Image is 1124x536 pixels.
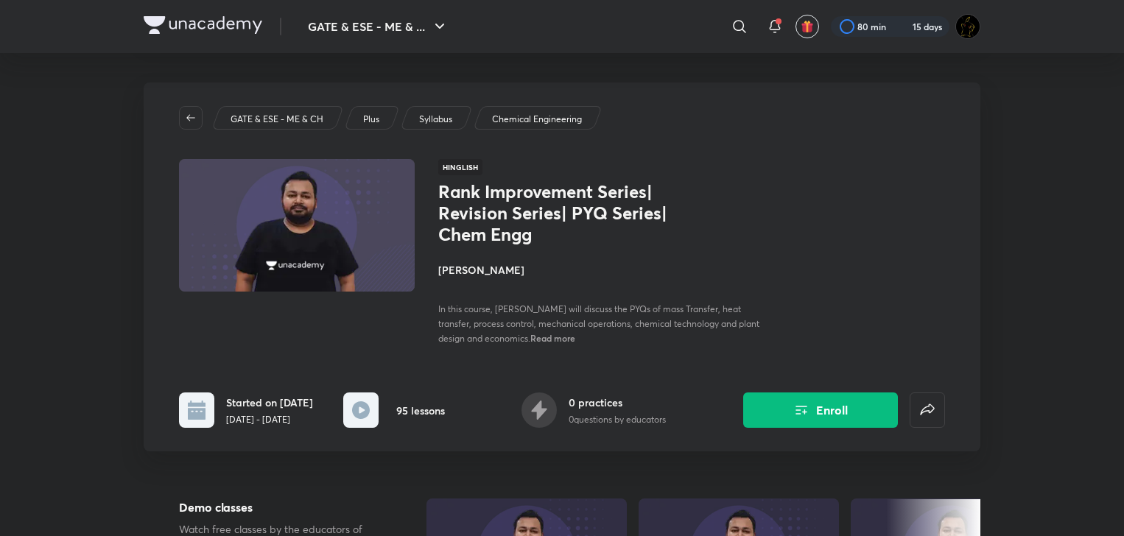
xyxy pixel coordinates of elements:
img: Company Logo [144,16,262,34]
a: Plus [361,113,382,126]
a: Chemical Engineering [490,113,585,126]
img: Ranit Maity01 [955,14,980,39]
h4: [PERSON_NAME] [438,262,768,278]
p: [DATE] - [DATE] [226,413,313,426]
p: Plus [363,113,379,126]
h6: 95 lessons [396,403,445,418]
button: avatar [795,15,819,38]
span: Hinglish [438,159,482,175]
button: false [910,392,945,428]
p: Syllabus [419,113,452,126]
p: GATE & ESE - ME & CH [231,113,323,126]
img: streak [895,19,910,34]
h6: 0 practices [569,395,666,410]
img: Thumbnail [177,158,417,293]
a: Syllabus [417,113,455,126]
a: Company Logo [144,16,262,38]
img: avatar [801,20,814,33]
h6: Started on [DATE] [226,395,313,410]
p: 0 questions by educators [569,413,666,426]
span: In this course, [PERSON_NAME] will discuss the PYQs of mass Transfer, heat transfer, process cont... [438,303,759,344]
a: GATE & ESE - ME & CH [228,113,326,126]
span: Read more [530,332,575,344]
h5: Demo classes [179,498,379,516]
p: Chemical Engineering [492,113,582,126]
h1: Rank Improvement Series| Revision Series| PYQ Series| Chem Engg [438,181,679,244]
button: GATE & ESE - ME & ... [299,12,457,41]
button: Enroll [743,392,898,428]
